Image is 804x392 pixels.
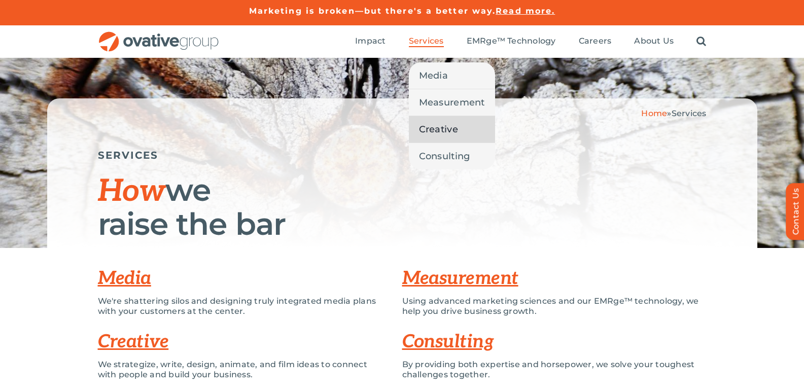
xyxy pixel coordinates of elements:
[402,331,494,353] a: Consulting
[355,36,386,47] a: Impact
[696,36,706,47] a: Search
[419,95,485,110] span: Measurement
[641,109,706,118] span: »
[409,62,495,89] a: Media
[579,36,612,47] a: Careers
[409,36,444,47] a: Services
[402,296,707,316] p: Using advanced marketing sciences and our EMRge™ technology, we help you drive business growth.
[402,267,518,290] a: Measurement
[402,360,707,380] p: By providing both expertise and horsepower, we solve your toughest challenges together.
[355,25,706,58] nav: Menu
[672,109,707,118] span: Services
[98,296,387,316] p: We're shattering silos and designing truly integrated media plans with your customers at the center.
[579,36,612,46] span: Careers
[419,68,448,83] span: Media
[98,149,707,161] h5: SERVICES
[409,143,495,169] a: Consulting
[419,149,470,163] span: Consulting
[249,6,496,16] a: Marketing is broken—but there's a better way.
[98,331,169,353] a: Creative
[634,36,674,47] a: About Us
[409,116,495,142] a: Creative
[98,174,707,240] h1: we raise the bar
[98,360,387,380] p: We strategize, write, design, animate, and film ideas to connect with people and build your busin...
[467,36,556,47] a: EMRge™ Technology
[98,173,165,210] span: How
[409,89,495,116] a: Measurement
[419,122,458,136] span: Creative
[355,36,386,46] span: Impact
[467,36,556,46] span: EMRge™ Technology
[409,36,444,46] span: Services
[98,267,151,290] a: Media
[496,6,555,16] a: Read more.
[634,36,674,46] span: About Us
[98,30,220,40] a: OG_Full_horizontal_RGB
[641,109,667,118] a: Home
